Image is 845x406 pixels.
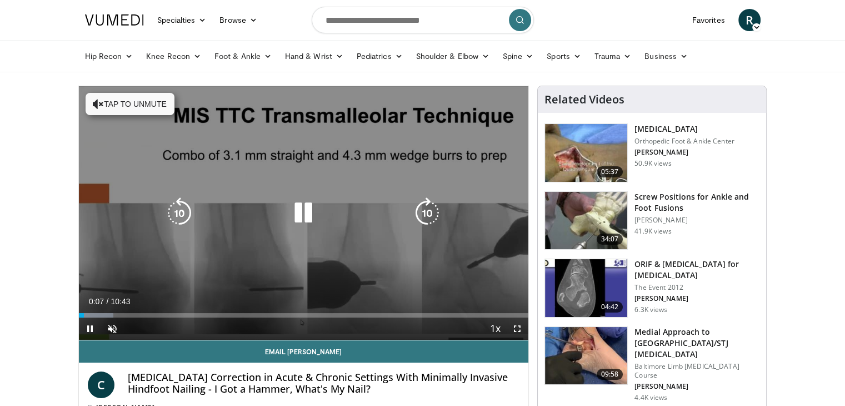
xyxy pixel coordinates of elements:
[634,137,734,146] p: Orthopedic Foot & Ankle Center
[540,45,588,67] a: Sports
[738,9,761,31] a: R
[634,305,667,314] p: 6.3K views
[496,45,540,67] a: Spine
[634,191,759,214] h3: Screw Positions for Ankle and Foot Fusions
[597,369,623,380] span: 09:58
[544,191,759,250] a: 34:07 Screw Positions for Ankle and Foot Fusions [PERSON_NAME] 41.9K views
[111,297,130,306] span: 10:43
[634,148,734,157] p: [PERSON_NAME]
[213,9,264,31] a: Browse
[545,259,627,317] img: E-HI8y-Omg85H4KX4xMDoxOmtxOwKG7D_4.150x105_q85_crop-smart_upscale.jpg
[544,123,759,182] a: 05:37 [MEDICAL_DATA] Orthopedic Foot & Ankle Center [PERSON_NAME] 50.9K views
[350,45,409,67] a: Pediatrics
[79,318,101,340] button: Pause
[85,14,144,26] img: VuMedi Logo
[506,318,528,340] button: Fullscreen
[88,372,114,398] a: C
[545,192,627,250] img: 67572_0000_3.png.150x105_q85_crop-smart_upscale.jpg
[634,393,667,402] p: 4.4K views
[139,45,208,67] a: Knee Recon
[634,123,734,135] h3: [MEDICAL_DATA]
[409,45,496,67] a: Shoulder & Elbow
[484,318,506,340] button: Playback Rate
[545,124,627,182] img: 545635_3.png.150x105_q85_crop-smart_upscale.jpg
[79,86,529,340] video-js: Video Player
[634,283,759,292] p: The Event 2012
[78,45,140,67] a: Hip Recon
[634,294,759,303] p: [PERSON_NAME]
[634,259,759,281] h3: ORIF & [MEDICAL_DATA] for [MEDICAL_DATA]
[634,326,759,360] h3: Medial Approach to [GEOGRAPHIC_DATA]/STJ [MEDICAL_DATA]
[634,362,759,380] p: Baltimore Limb [MEDICAL_DATA] Course
[128,372,520,395] h4: [MEDICAL_DATA] Correction in Acute & Chronic Settings With Minimally Invasive Hindfoot Nailing - ...
[638,45,694,67] a: Business
[634,382,759,391] p: [PERSON_NAME]
[634,159,671,168] p: 50.9K views
[544,93,624,106] h4: Related Videos
[79,340,529,363] a: Email [PERSON_NAME]
[101,318,123,340] button: Unmute
[686,9,732,31] a: Favorites
[597,301,623,313] span: 04:42
[208,45,278,67] a: Foot & Ankle
[89,297,104,306] span: 0:07
[278,45,350,67] a: Hand & Wrist
[588,45,638,67] a: Trauma
[597,234,623,245] span: 34:07
[634,227,671,236] p: 41.9K views
[86,93,174,115] button: Tap to unmute
[545,327,627,385] img: b3e585cd-3312-456d-b1b7-4eccbcdb01ed.150x105_q85_crop-smart_upscale.jpg
[151,9,213,31] a: Specialties
[544,259,759,318] a: 04:42 ORIF & [MEDICAL_DATA] for [MEDICAL_DATA] The Event 2012 [PERSON_NAME] 6.3K views
[79,313,529,318] div: Progress Bar
[312,7,534,33] input: Search topics, interventions
[107,297,109,306] span: /
[597,166,623,177] span: 05:37
[544,326,759,402] a: 09:58 Medial Approach to [GEOGRAPHIC_DATA]/STJ [MEDICAL_DATA] Baltimore Limb [MEDICAL_DATA] Cours...
[634,216,759,225] p: [PERSON_NAME]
